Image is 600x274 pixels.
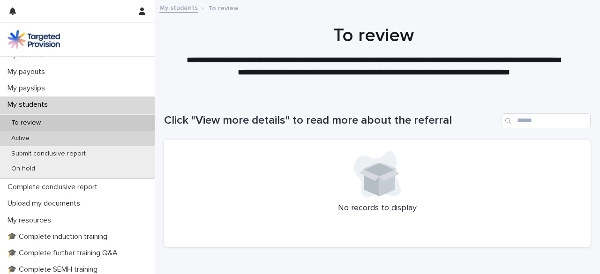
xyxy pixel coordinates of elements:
p: 🎓 Complete SEMH training [4,265,105,274]
a: My students [159,2,198,13]
img: M5nRWzHhSzIhMunXDL62 [7,30,60,49]
p: My payslips [4,84,52,93]
p: 🎓 Complete further training Q&A [4,249,125,258]
h1: Click "View more details" to read more about the referral [164,114,498,127]
p: Upload my documents [4,199,88,208]
p: Complete conclusive report [4,183,105,192]
p: On hold [4,165,43,173]
h1: To review [164,24,584,47]
p: To review [208,2,239,13]
p: My resources [4,216,59,225]
p: To review [4,119,48,127]
p: Submit conclusive report [4,150,93,158]
p: My payouts [4,67,52,76]
p: 🎓 Complete induction training [4,232,115,241]
input: Search [502,113,591,128]
p: Active [4,134,37,142]
p: No records to display [175,203,579,214]
p: My students [4,100,55,109]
